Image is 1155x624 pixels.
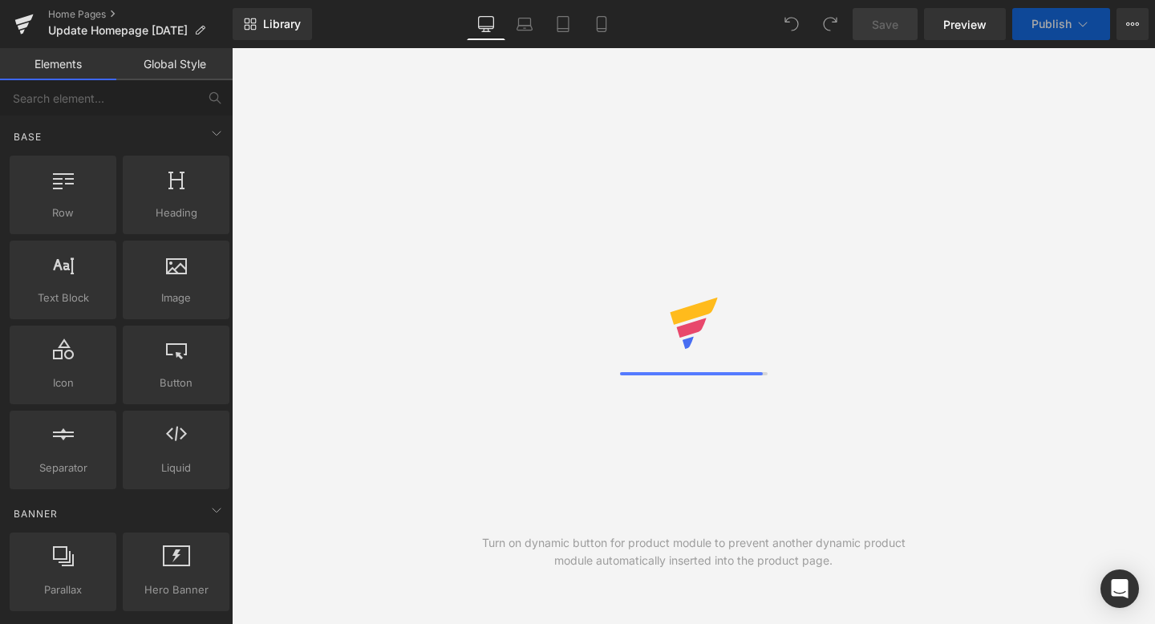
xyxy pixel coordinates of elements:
[14,375,111,391] span: Icon
[505,8,544,40] a: Laptop
[48,24,188,37] span: Update Homepage [DATE]
[582,8,621,40] a: Mobile
[467,8,505,40] a: Desktop
[128,581,225,598] span: Hero Banner
[14,581,111,598] span: Parallax
[14,460,111,476] span: Separator
[263,17,301,31] span: Library
[463,534,925,569] div: Turn on dynamic button for product module to prevent another dynamic product module automatically...
[872,16,898,33] span: Save
[943,16,987,33] span: Preview
[12,129,43,144] span: Base
[233,8,312,40] a: New Library
[128,375,225,391] span: Button
[128,290,225,306] span: Image
[776,8,808,40] button: Undo
[1012,8,1110,40] button: Publish
[1100,569,1139,608] div: Open Intercom Messenger
[128,460,225,476] span: Liquid
[14,290,111,306] span: Text Block
[1031,18,1072,30] span: Publish
[1116,8,1149,40] button: More
[12,506,59,521] span: Banner
[924,8,1006,40] a: Preview
[128,205,225,221] span: Heading
[544,8,582,40] a: Tablet
[116,48,233,80] a: Global Style
[48,8,233,21] a: Home Pages
[814,8,846,40] button: Redo
[14,205,111,221] span: Row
